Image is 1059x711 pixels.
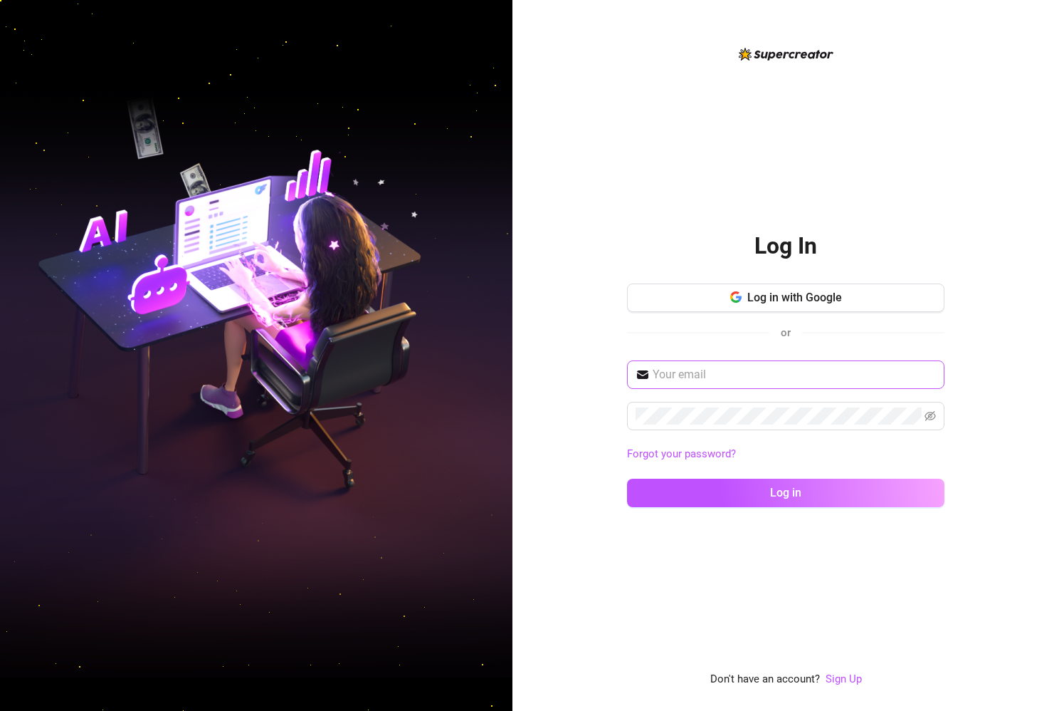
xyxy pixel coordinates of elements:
span: eye-invisible [924,410,936,422]
a: Sign Up [826,673,862,685]
span: Log in with Google [747,291,842,304]
span: Log in [770,486,801,499]
button: Log in with Google [627,284,944,312]
input: Your email [653,366,936,383]
img: logo-BBDzfeDw.svg [739,48,833,61]
h2: Log In [754,232,817,261]
a: Forgot your password? [627,447,736,460]
button: Log in [627,479,944,507]
span: Don't have an account? [710,671,820,688]
span: or [781,326,791,339]
a: Forgot your password? [627,446,944,463]
a: Sign Up [826,671,862,688]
